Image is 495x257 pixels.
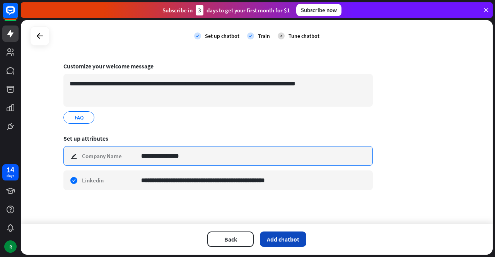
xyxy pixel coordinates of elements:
div: Train [258,32,270,39]
div: 3 [278,32,285,39]
div: Tune chatbot [288,32,319,39]
div: 3 [196,5,203,15]
button: Open LiveChat chat widget [6,3,29,26]
div: Customize your welcome message [63,62,373,70]
div: Set up chatbot [205,32,239,39]
i: check [194,32,201,39]
div: Subscribe now [296,4,341,16]
div: Set up attributes [63,134,373,142]
div: Subscribe in days to get your first month for $1 [162,5,290,15]
span: FAQ [74,113,84,122]
div: 14 [7,166,14,173]
div: days [7,173,14,179]
button: Add chatbot [260,231,306,247]
button: Back [207,231,254,247]
a: 14 days [2,164,19,180]
i: check [247,32,254,39]
div: R [4,240,17,253]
